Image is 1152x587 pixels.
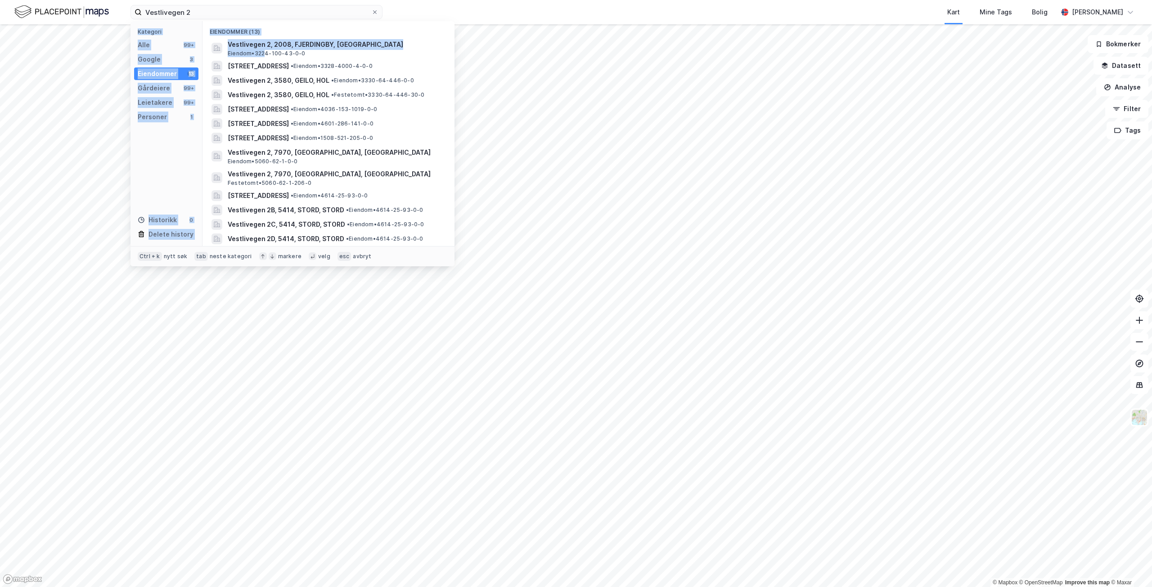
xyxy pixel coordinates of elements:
span: • [291,63,293,69]
span: [STREET_ADDRESS] [228,118,289,129]
a: OpenStreetMap [1019,579,1063,586]
div: Delete history [148,229,193,240]
div: 3 [188,56,195,63]
span: Festetomt • 5060-62-1-206-0 [228,179,311,187]
span: Eiendom • 3330-64-446-0-0 [331,77,414,84]
div: Ctrl + k [138,252,162,261]
span: • [291,192,293,199]
span: Eiendom • 1508-521-205-0-0 [291,134,373,142]
div: tab [194,252,208,261]
a: Mapbox homepage [3,574,42,584]
span: Eiendom • 5060-62-1-0-0 [228,158,297,165]
span: • [291,120,293,127]
div: Mine Tags [980,7,1012,18]
div: Kontrollprogram for chat [1107,544,1152,587]
span: • [346,206,349,213]
span: Eiendom • 4036-153-1019-0-0 [291,106,377,113]
span: [STREET_ADDRESS] [228,190,289,201]
span: Eiendom • 3224-100-43-0-0 [228,50,306,57]
div: 0 [188,216,195,224]
span: Eiendom • 4614-25-93-0-0 [346,235,423,242]
div: Alle [138,40,150,50]
img: Z [1131,409,1148,426]
span: • [346,235,349,242]
span: Eiendom • 4614-25-93-0-0 [291,192,368,199]
div: Leietakere [138,97,172,108]
div: Bolig [1032,7,1048,18]
button: Bokmerker [1088,35,1148,53]
div: Historikk [138,215,177,225]
span: Vestlivegen 2, 7970, [GEOGRAPHIC_DATA], [GEOGRAPHIC_DATA] [228,147,444,158]
div: Personer [138,112,167,122]
span: Eiendom • 4614-25-93-0-0 [346,206,423,214]
div: esc [337,252,351,261]
div: 99+ [182,41,195,49]
span: • [331,91,334,98]
span: [STREET_ADDRESS] [228,104,289,115]
span: Vestlivegen 2C, 5414, STORD, STORD [228,219,345,230]
span: Vestlivegen 2, 2008, FJERDINGBY, [GEOGRAPHIC_DATA] [228,39,444,50]
span: • [291,106,293,112]
a: Improve this map [1065,579,1110,586]
div: 1 [188,113,195,121]
a: Mapbox [993,579,1017,586]
div: Eiendommer [138,68,177,79]
button: Analyse [1096,78,1148,96]
span: [STREET_ADDRESS] [228,61,289,72]
div: neste kategori [210,253,252,260]
div: nytt søk [164,253,188,260]
span: Vestlivegen 2B, 5414, STORD, STORD [228,205,344,215]
span: • [347,221,350,228]
span: [STREET_ADDRESS] [228,133,289,143]
div: Eiendommer (13) [202,21,454,37]
div: Kategori [138,28,198,35]
span: Eiendom • 4614-25-93-0-0 [347,221,424,228]
span: Vestlivegen 2, 7970, [GEOGRAPHIC_DATA], [GEOGRAPHIC_DATA] [228,169,444,179]
span: Eiendom • 4601-286-141-0-0 [291,120,373,127]
div: Google [138,54,161,65]
span: Vestlivegen 2D, 5414, STORD, STORD [228,233,344,244]
span: Vestlivegen 2, 3580, GEILO, HOL [228,90,329,100]
span: • [331,77,334,84]
button: Datasett [1093,57,1148,75]
span: Vestlivegen 2, 3580, GEILO, HOL [228,75,329,86]
span: Festetomt • 3330-64-446-30-0 [331,91,424,99]
div: 99+ [182,85,195,92]
span: Eiendom • 3328-4000-4-0-0 [291,63,373,70]
img: logo.f888ab2527a4732fd821a326f86c7f29.svg [14,4,109,20]
span: • [291,134,293,141]
div: Gårdeiere [138,83,170,94]
button: Tags [1107,121,1148,139]
div: 99+ [182,99,195,106]
div: Kart [947,7,960,18]
div: markere [278,253,301,260]
div: velg [318,253,330,260]
div: avbryt [353,253,371,260]
input: Søk på adresse, matrikkel, gårdeiere, leietakere eller personer [142,5,371,19]
button: Filter [1105,100,1148,118]
div: [PERSON_NAME] [1072,7,1123,18]
iframe: Chat Widget [1107,544,1152,587]
div: 13 [188,70,195,77]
